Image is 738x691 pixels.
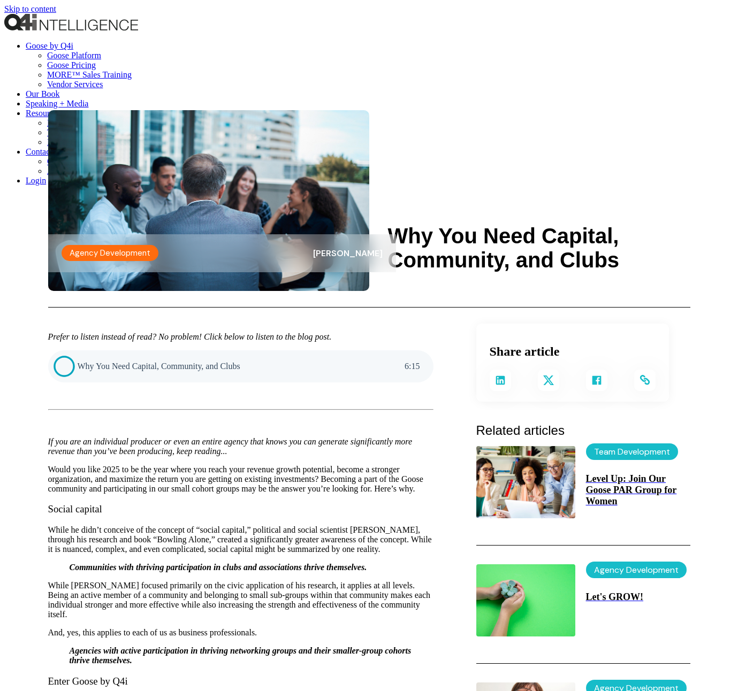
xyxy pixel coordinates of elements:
[405,360,420,373] div: 6 : 15
[586,562,687,578] label: Agency Development
[26,99,88,108] a: Speaking + Media
[4,23,138,32] a: Back to Home
[47,118,108,127] a: Blogs + Free Sh!t
[47,157,74,166] a: Contact
[4,14,138,30] img: Q4intelligence, LLC logo
[476,423,690,438] h3: Related articles
[586,370,607,391] a: Share on Facebook
[48,581,431,619] span: While [PERSON_NAME] focused primarily on the civic application of his research, it applies at all...
[476,564,575,636] img: Hands holding a small potted plant
[26,147,52,156] a: Contact
[388,224,690,272] h1: Why You Need Capital, Community, and Clubs
[47,60,96,70] a: Goose Pricing
[490,370,511,391] a: Share on LinkedIn
[48,110,369,291] img: The concept of community and clubs. A business group sitting in a circle.
[70,563,367,572] i: Communities with thriving participation in clubs and associations thrive themselves.
[26,41,73,50] a: Goose by Q4i
[48,525,432,554] span: While he didn’t conceive of the concept of “social capital,” political and social scientist [PERS...
[4,41,734,186] div: Navigation Menu
[47,80,103,89] a: Vendor Services
[48,350,433,382] div: Play audio: Why You Need Capital, Community, and Clubs
[78,360,405,373] div: Why You Need Capital, Community, and Clubs
[48,675,433,687] h3: Enter Goose by Q4i
[634,370,656,391] a: Copy and share the link
[490,344,656,359] h2: Share article
[313,248,383,259] span: [PERSON_NAME]
[47,70,132,79] a: MORE™ Sales Training
[586,592,687,603] a: Let's GROW!
[26,89,60,98] a: Our Book
[70,646,412,665] i: Agencies with active participation in thriving networking groups and their smaller-group cohorts ...
[48,503,433,515] h3: Social capital
[62,245,158,261] label: Agency Development
[586,443,678,460] label: Team Development
[26,176,46,185] a: Login
[26,109,61,118] a: Resources
[48,628,257,637] span: And, yes, this applies to each of us as business professionals.
[47,51,101,60] a: Goose Platform
[48,465,423,493] span: Would you like 2025 to be the year where you reach your revenue growth potential, become a strong...
[48,437,413,456] span: If you are an individual producer or even an entire agency that knows you can generate significan...
[47,137,127,147] a: Insurance Agency FAQ
[538,370,559,391] a: Share on X
[47,166,69,175] a: About
[48,332,332,341] em: Prefer to listen instead of read? No problem! Click below to listen to the blog post.
[4,4,56,13] a: Skip to content
[47,128,108,137] a: Take the Analysis
[586,473,690,507] a: Level Up: Join Our Goose PAR Group for Women
[54,356,75,377] div: Play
